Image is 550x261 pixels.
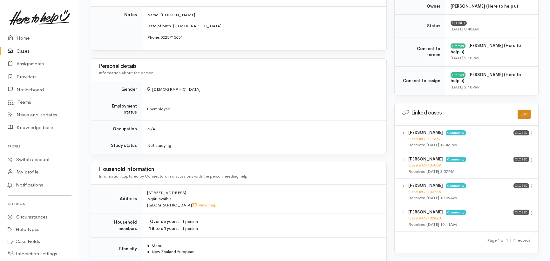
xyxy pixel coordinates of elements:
[408,189,441,194] a: Case #C-103735
[510,238,512,243] span: |
[402,110,510,116] h3: Linked cases
[147,126,155,132] span: N/A
[446,130,466,135] span: Community
[513,183,529,188] span: Closed
[160,35,183,40] span: 0225715651
[8,142,71,151] h6: Profile
[408,195,513,201] div: Received [DATE] 10:39AM
[408,221,513,228] div: Received [DATE] 10:11AM
[408,142,513,148] div: Received [DATE] 12:46PM
[147,143,171,148] span: Not studying
[99,166,379,173] h3: Household information
[451,3,518,9] b: [PERSON_NAME] (Here to help u)
[147,34,379,41] p: Phone:
[451,72,521,84] b: [PERSON_NAME] (Here to help u)
[147,225,179,232] dt: 18 to 64 years
[408,215,441,221] a: Case #C-102428
[147,106,170,112] span: Unemployed
[487,238,531,243] small: Page 1 of 1 4 records
[513,210,529,215] span: Closed
[91,184,142,213] td: Address
[446,157,466,162] span: Community
[182,225,379,232] dd: 1 person
[408,183,443,188] b: [PERSON_NAME]
[147,219,179,225] dt: Over 65 years
[451,55,531,61] div: [DATE] 2:18PM
[446,183,466,188] span: Community
[91,6,142,50] td: Notes
[395,15,445,37] td: Status
[451,84,531,90] div: [DATE] 2:18PM
[192,202,217,208] a: View map
[147,249,150,254] span: ●
[451,72,465,77] div: Granted
[451,21,467,26] span: Closed
[451,26,531,32] div: [DATE] 8:40AM
[91,121,142,137] td: Occupation
[395,66,445,95] td: Consent to assign
[99,173,248,179] span: Information captured by Connectors in discussions with the person needing help
[147,190,217,208] span: [STREET_ADDRESS] Ngāruawāhia [GEOGRAPHIC_DATA]
[513,130,529,135] span: Closed
[147,243,150,248] span: ●
[408,136,441,141] a: Case #C-111352
[91,137,142,154] td: Study status
[91,213,142,238] td: Household members
[147,243,194,255] span: Maori New Zealand European
[147,23,379,29] p: Date of birth: [DEMOGRAPHIC_DATA]
[518,110,531,119] button: Edit
[446,210,466,215] span: Community
[99,70,153,75] span: Information about the person
[451,43,521,55] b: [PERSON_NAME] (Here to help u)
[408,156,443,162] b: [PERSON_NAME]
[182,219,379,225] dd: 1 person
[451,43,465,49] div: Granted
[513,157,529,162] span: Closed
[147,87,200,92] span: [DEMOGRAPHIC_DATA]
[91,81,142,98] td: Gender
[91,237,142,260] td: Ethnicity
[408,209,443,215] b: [PERSON_NAME]
[91,98,142,121] td: Employment status
[408,162,441,168] a: Case #C-106889
[395,37,445,67] td: Consent to screen
[408,168,513,175] div: Received [DATE] 3:57PM
[8,199,71,208] h6: Settings
[408,130,443,135] b: [PERSON_NAME]
[99,63,379,69] h3: Personal details
[147,12,379,18] p: Name: [PERSON_NAME]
